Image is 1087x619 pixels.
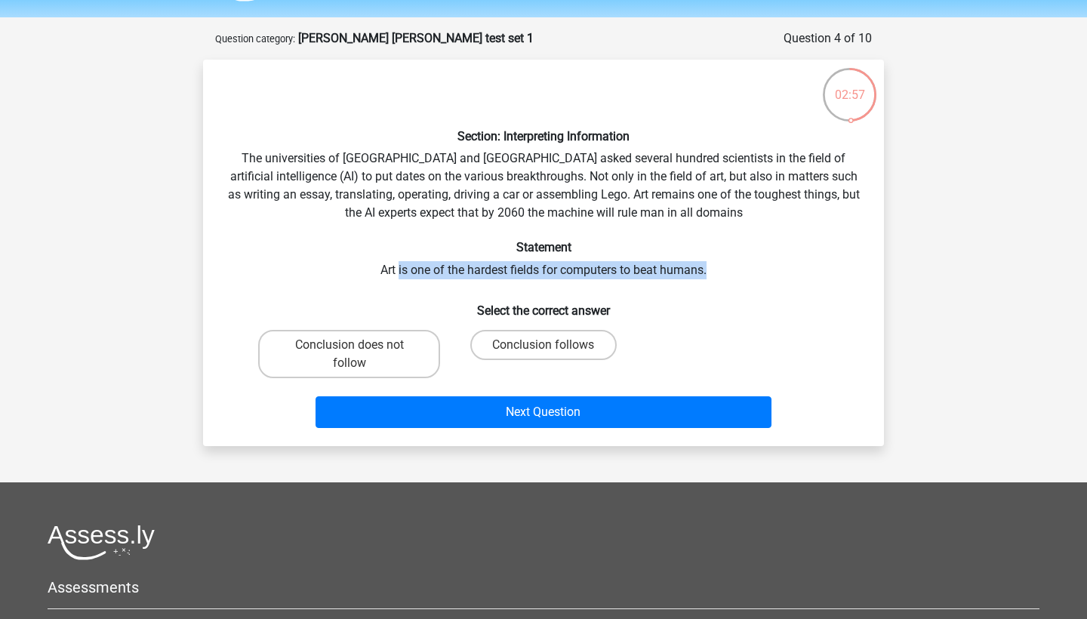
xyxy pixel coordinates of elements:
[470,330,616,360] label: Conclusion follows
[215,33,295,45] small: Question category:
[316,396,772,428] button: Next Question
[227,129,860,143] h6: Section: Interpreting Information
[298,31,534,45] strong: [PERSON_NAME] [PERSON_NAME] test set 1
[227,291,860,318] h6: Select the correct answer
[209,72,878,434] div: The universities of [GEOGRAPHIC_DATA] and [GEOGRAPHIC_DATA] asked several hundred scientists in t...
[227,240,860,254] h6: Statement
[258,330,440,378] label: Conclusion does not follow
[48,525,155,560] img: Assessly logo
[821,66,878,104] div: 02:57
[784,29,872,48] div: Question 4 of 10
[48,578,1039,596] h5: Assessments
